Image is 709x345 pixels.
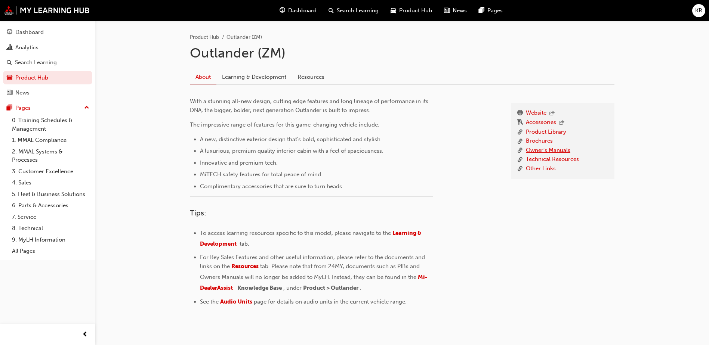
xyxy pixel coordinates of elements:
button: Pages [3,101,92,115]
a: Audio Units [220,298,252,305]
button: KR [692,4,705,17]
a: 9. MyLH Information [9,234,92,246]
a: Learning & Development [216,70,292,84]
a: Search Learning [3,56,92,69]
span: car-icon [7,75,12,81]
span: up-icon [84,103,89,113]
span: keys-icon [517,118,523,128]
span: tab. Please note that from 24MY, documents such as PIBs and Owners Manuals will no longer be adde... [200,263,421,280]
a: 2. MMAL Systems & Processes [9,146,92,166]
a: Technical Resources [526,155,579,164]
span: To access learning resources specific to this model, please navigate to the [200,230,391,236]
span: tab. [240,240,249,247]
span: link-icon [517,155,523,164]
span: Complimentary accessories that are sure to turn heads. [200,183,343,190]
span: page for details on audio units in the current vehicle range. [254,298,407,305]
span: link-icon [517,146,523,155]
div: Pages [15,104,31,112]
a: car-iconProduct Hub [385,3,438,18]
a: Website [526,109,546,118]
span: pages-icon [7,105,12,112]
a: Resources [292,70,330,84]
span: For Key Sales Features and other useful information, please refer to the documents and links on the [200,254,426,270]
span: search-icon [329,6,334,15]
a: Analytics [3,41,92,55]
a: Owner's Manuals [526,146,570,155]
span: Innovative and premium tech. [200,159,278,166]
a: About [190,70,216,84]
a: Brochures [526,137,553,146]
span: A new, distinctive exterior design that's bold, sophisticated and stylish. [200,136,382,143]
span: Pages [487,6,503,15]
span: guage-icon [280,6,285,15]
span: News [453,6,467,15]
span: The impressive range of features for this game-changing vehicle include: [190,121,379,128]
span: pages-icon [479,6,484,15]
a: guage-iconDashboard [274,3,323,18]
span: Product Hub [399,6,432,15]
span: With a stunning all-new design, cutting edge features and long lineage of performance in its DNA,... [190,98,430,114]
span: search-icon [7,59,12,66]
div: Dashboard [15,28,44,37]
a: news-iconNews [438,3,473,18]
button: DashboardAnalyticsSearch LearningProduct HubNews [3,24,92,101]
span: Product > Outlander [303,285,358,291]
span: car-icon [391,6,396,15]
a: Other Links [526,164,556,174]
h1: Outlander (ZM) [190,45,614,61]
a: 1. MMAL Compliance [9,134,92,146]
a: Resources [231,263,259,270]
span: A luxurious, premium quality interior cabin with a feel of spaciousness. [200,147,383,154]
span: Tips: [190,209,206,217]
a: Learning & Development [200,230,423,247]
a: 8. Technical [9,223,92,234]
span: outbound-icon [559,120,564,126]
span: link-icon [517,128,523,137]
div: News [15,88,30,97]
a: 7. Service [9,211,92,223]
span: link-icon [517,137,523,146]
span: Knowledge Base [237,285,282,291]
span: news-icon [7,90,12,96]
span: www-icon [517,109,523,118]
span: KR [695,6,702,15]
span: outbound-icon [549,111,555,117]
span: news-icon [444,6,450,15]
a: News [3,86,92,100]
a: Accessories [526,118,556,128]
span: prev-icon [82,330,88,339]
a: 6. Parts & Accessories [9,200,92,211]
span: Dashboard [288,6,317,15]
a: Product Library [526,128,566,137]
span: chart-icon [7,44,12,51]
div: Search Learning [15,58,57,67]
span: Search Learning [337,6,379,15]
img: mmal [4,6,90,15]
span: guage-icon [7,29,12,36]
span: , under [283,285,302,291]
a: 0. Training Schedules & Management [9,115,92,134]
a: search-iconSearch Learning [323,3,385,18]
div: Analytics [15,43,38,52]
span: . [360,285,361,291]
a: 4. Sales [9,177,92,189]
a: 3. Customer Excellence [9,166,92,177]
li: Outlander (ZM) [226,33,262,42]
a: 5. Fleet & Business Solutions [9,189,92,200]
span: See the [200,298,219,305]
a: pages-iconPages [473,3,509,18]
a: All Pages [9,245,92,257]
a: Product Hub [190,34,219,40]
a: Dashboard [3,25,92,39]
span: link-icon [517,164,523,174]
a: Product Hub [3,71,92,85]
span: MiTECH safety features for total peace of mind. [200,171,323,178]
